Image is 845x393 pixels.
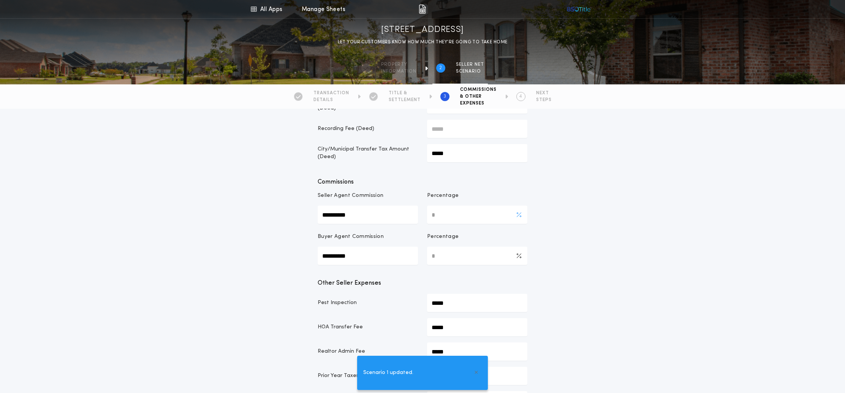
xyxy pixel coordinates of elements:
[427,233,459,241] p: Percentage
[536,90,552,96] span: NEXT
[318,125,418,133] p: Recording Fee (Deed)
[313,97,349,103] span: DETAILS
[338,38,508,46] p: LET YOUR CUSTOMERS KNOW HOW MUCH THEY’RE GOING TO TAKE HOME
[456,62,484,68] span: SELLER NET
[427,247,527,265] input: Percentage
[313,90,349,96] span: TRANSACTION
[318,146,418,161] p: City/Municipal Transfer Tax Amount (Deed)
[318,206,418,224] input: Seller Agent Commission
[460,100,497,106] span: EXPENSES
[381,62,416,68] span: Property
[389,90,421,96] span: TITLE &
[318,233,384,241] p: Buyer Agent Commission
[318,177,527,187] p: Commissions
[519,93,522,100] h2: 4
[318,192,383,200] p: Seller Agent Commission
[419,5,426,14] img: img
[363,369,413,377] span: Scenario 1 updated.
[566,5,591,13] img: vs-icon
[381,68,416,74] span: information
[427,192,459,200] p: Percentage
[536,97,552,103] span: STEPS
[460,93,497,100] span: & OTHER
[389,97,421,103] span: SETTLEMENT
[318,348,418,355] p: Realtor Admin Fee
[439,65,442,71] h2: 2
[443,93,446,100] h2: 3
[318,323,418,331] p: HOA Transfer Fee
[456,68,484,74] span: SCENARIO
[460,87,497,93] span: COMMISSIONS
[318,247,418,265] input: Buyer Agent Commission
[427,206,527,224] input: Percentage
[318,299,418,307] p: Pest Inspection
[381,24,464,36] h1: [STREET_ADDRESS]
[318,279,527,288] p: Other Seller Expenses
